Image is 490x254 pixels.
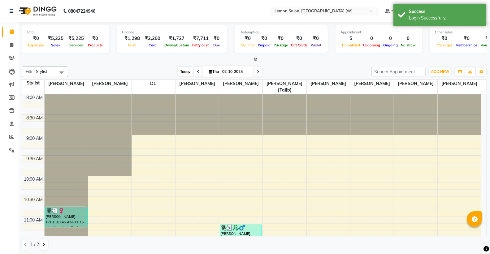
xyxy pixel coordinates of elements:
[362,35,382,42] div: 0
[27,35,46,42] div: ₹0
[307,80,350,88] span: [PERSON_NAME]
[211,35,222,42] div: ₹0
[26,69,47,74] span: Filter Stylist
[256,35,272,42] div: ₹0
[309,43,323,47] span: Wallet
[240,43,256,47] span: Voucher
[454,43,479,47] span: Memberships
[142,35,163,42] div: ₹2,200
[399,43,417,47] span: No show
[86,43,104,47] span: Products
[350,80,394,88] span: [PERSON_NAME]
[30,241,39,248] span: 1 / 2
[219,80,262,88] span: [PERSON_NAME]
[240,30,323,35] div: Redemption
[50,43,62,47] span: Sales
[272,43,289,47] span: Package
[435,43,454,47] span: Packages
[23,176,44,183] div: 10:00 AM
[86,35,104,42] div: ₹0
[22,80,44,86] div: Stylist
[212,43,221,47] span: Due
[409,8,482,15] div: Success
[147,43,158,47] span: Card
[122,35,142,42] div: ₹1,298
[289,43,309,47] span: Gift Cards
[429,67,451,76] button: ADD NEW
[163,43,191,47] span: Online/Custom
[25,115,44,121] div: 8:30 AM
[382,35,399,42] div: 0
[46,35,66,42] div: ₹5,225
[178,67,193,76] span: Today
[25,94,44,101] div: 8:00 AM
[45,80,88,88] span: [PERSON_NAME]
[23,217,44,223] div: 11:00 AM
[340,30,417,35] div: Appointment
[25,156,44,162] div: 9:30 AM
[23,196,44,203] div: 10:30 AM
[207,69,220,74] span: Thu
[191,35,211,42] div: ₹7,711
[27,30,104,35] div: Total
[25,135,44,142] div: 9:00 AM
[272,35,289,42] div: ₹0
[263,80,306,94] span: [PERSON_NAME] (Talib)
[163,35,191,42] div: ₹1,727
[88,80,132,88] span: [PERSON_NAME]
[371,67,426,76] input: Search Appointment
[122,30,222,35] div: Finance
[46,207,87,227] div: [PERSON_NAME], TK01, 10:45 AM-11:15 AM, Kerastase Fusio Scrub [DEMOGRAPHIC_DATA] (₹2200)
[68,2,95,20] b: 08047224946
[289,35,309,42] div: ₹0
[126,43,138,47] span: Cash
[438,80,481,88] span: [PERSON_NAME]
[240,35,256,42] div: ₹0
[435,35,454,42] div: ₹0
[68,43,85,47] span: Services
[399,35,417,42] div: 0
[340,43,362,47] span: Completed
[382,43,399,47] span: Ongoing
[431,69,449,74] span: ADD NEW
[66,35,86,42] div: ₹5,225
[191,43,211,47] span: Petty cash
[27,43,46,47] span: Expenses
[362,43,382,47] span: Upcoming
[176,80,219,88] span: [PERSON_NAME]
[340,35,362,42] div: 5
[394,80,437,88] span: [PERSON_NAME]
[454,35,479,42] div: ₹0
[220,67,251,76] input: 2025-10-02
[132,80,175,88] span: DC
[16,2,58,20] img: logo
[409,15,482,21] div: Login Successfully.
[309,35,323,42] div: ₹0
[256,43,272,47] span: Prepaid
